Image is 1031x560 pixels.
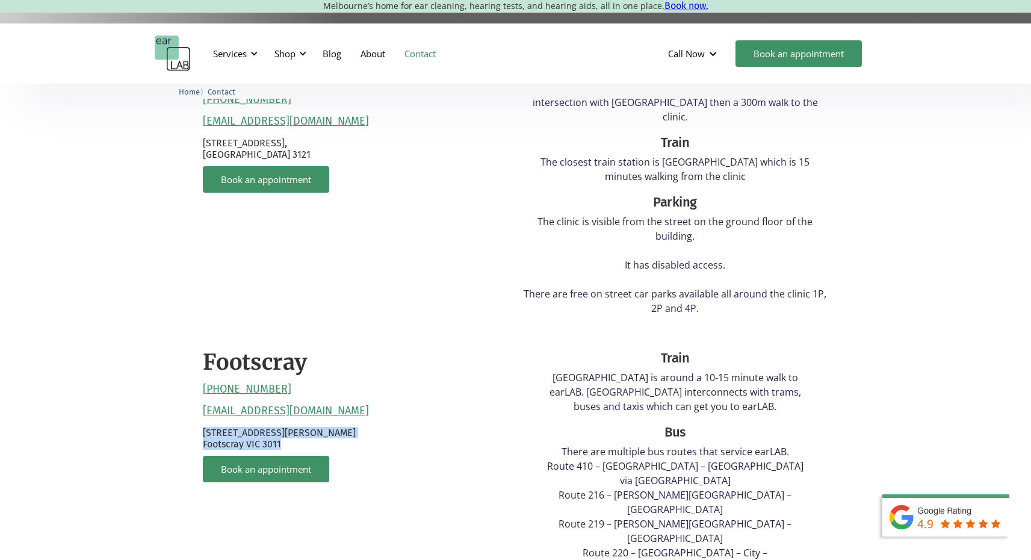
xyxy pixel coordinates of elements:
a: Book an appointment [203,456,329,482]
div: Train [541,349,810,368]
p: The clinic is visible from the street on the ground floor of the building. It has disabled access... [522,214,829,316]
p: [STREET_ADDRESS][PERSON_NAME] Footscray VIC 3011 [203,427,510,450]
div: Call Now [668,48,705,60]
p: [STREET_ADDRESS], [GEOGRAPHIC_DATA] 3121 [203,137,510,160]
div: Bus [541,423,810,442]
p: [GEOGRAPHIC_DATA] is around a 10-15 minute walk to earLAB. [GEOGRAPHIC_DATA] interconnects with t... [541,370,810,414]
a: Book an appointment [735,40,862,67]
a: [EMAIL_ADDRESS][DOMAIN_NAME] [203,115,369,128]
span: Contact [208,87,235,96]
div: Train [522,133,829,152]
a: home [155,36,191,72]
div: Shop [274,48,296,60]
li: 〉 [179,86,208,98]
div: Services [213,48,247,60]
a: Home [179,86,200,97]
h2: Footscray [203,349,307,377]
div: Call Now [658,36,729,72]
div: Services [206,36,261,72]
a: About [351,36,395,71]
div: Parking [522,193,829,212]
a: [PHONE_NUMBER] [203,383,291,396]
a: Contact [395,36,445,71]
a: Contact [208,86,235,97]
a: Book an appointment [203,166,329,193]
a: [EMAIL_ADDRESS][DOMAIN_NAME] [203,405,369,418]
span: Home [179,87,200,96]
p: The closest train station is [GEOGRAPHIC_DATA] which is 15 minutes walking from the clinic [522,155,829,184]
div: Shop [267,36,310,72]
a: Blog [313,36,351,71]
